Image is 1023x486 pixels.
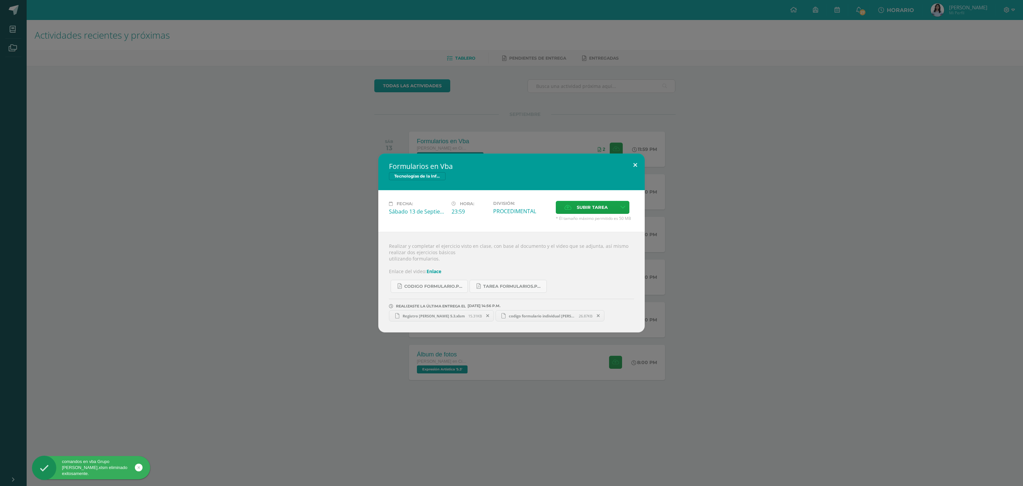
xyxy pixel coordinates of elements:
[460,201,474,206] span: Hora:
[493,208,550,215] div: PROCEDIMENTAL
[389,172,446,180] span: Tecnologías de la Información y Comunicación 5
[404,284,464,289] span: CODIGO formulario.pdf
[577,201,608,214] span: Subir tarea
[470,280,547,293] a: Tarea formularios.pdf
[397,201,413,206] span: Fecha:
[399,313,468,318] span: Registro [PERSON_NAME] 5.3.xlsm
[496,310,605,321] a: codigo formulario individual [PERSON_NAME].xlsm 26.87KB
[378,232,645,332] div: Realizar y completar el ejercicio visto en clase, con base al documento y el video que se adjunta...
[391,280,468,293] a: CODIGO formulario.pdf
[483,284,543,289] span: Tarea formularios.pdf
[427,268,441,274] a: Enlace
[593,312,604,319] span: Remover entrega
[389,310,494,321] a: Registro [PERSON_NAME] 5.3.xlsm 15.31KB
[396,304,466,308] span: REALIZASTE LA ÚLTIMA ENTREGA EL
[579,313,592,318] span: 26.87KB
[626,154,645,176] button: Close (Esc)
[32,459,150,477] div: comandos en vba Grupo [PERSON_NAME].xlsm eliminado exitosamente.
[452,208,488,215] div: 23:59
[389,162,634,171] h2: Formularios en Vba
[468,313,482,318] span: 15.31KB
[556,216,634,221] span: * El tamaño máximo permitido es 50 MB
[493,201,550,206] label: División:
[389,208,446,215] div: Sábado 13 de Septiembre
[482,312,494,319] span: Remover entrega
[506,313,579,318] span: codigo formulario individual [PERSON_NAME].xlsm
